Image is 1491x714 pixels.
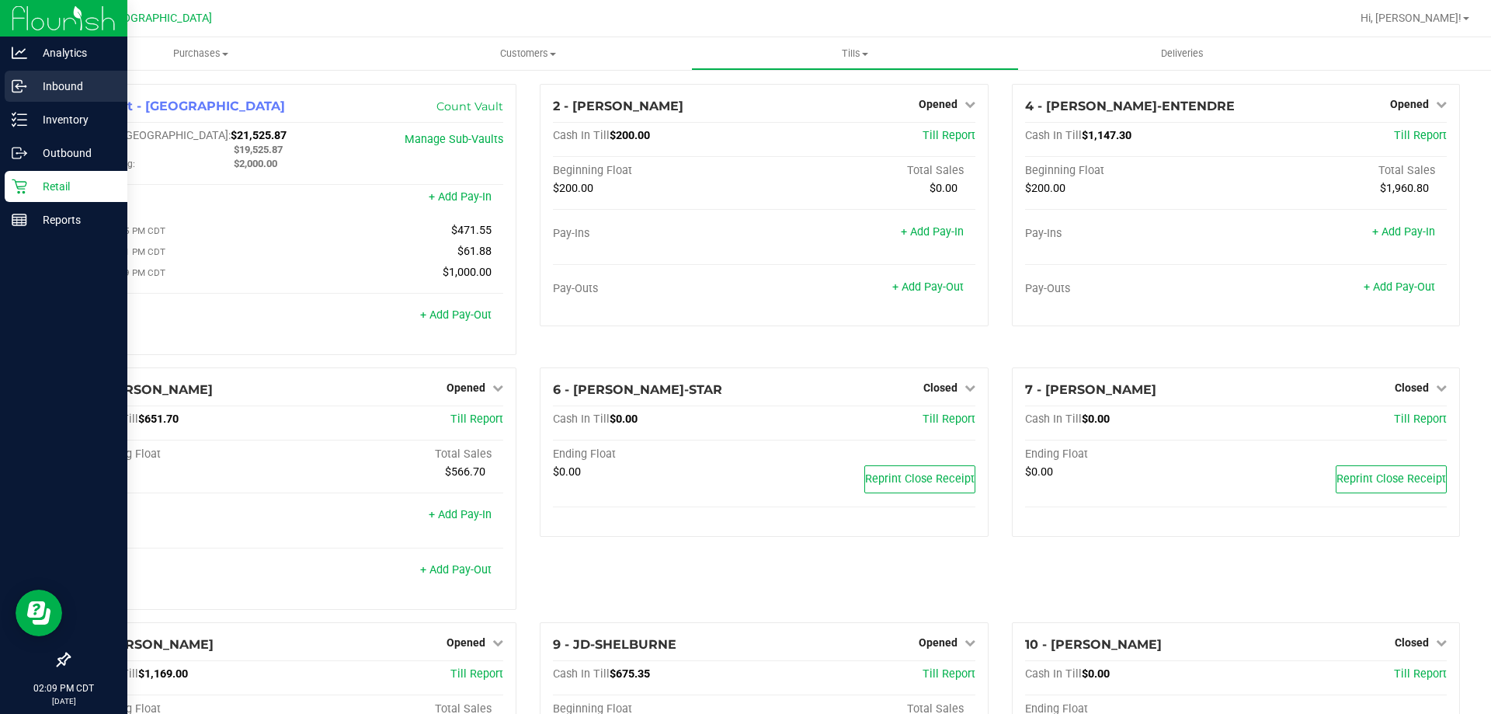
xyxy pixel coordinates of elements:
[12,112,27,127] inline-svg: Inventory
[82,129,231,142] span: Cash In [GEOGRAPHIC_DATA]:
[1372,225,1435,239] a: + Add Pay-In
[919,98,958,110] span: Opened
[12,78,27,94] inline-svg: Inbound
[1025,667,1082,681] span: Cash In Till
[691,37,1018,70] a: Tills
[1394,667,1447,681] a: Till Report
[82,310,293,324] div: Pay-Outs
[450,667,503,681] a: Till Report
[553,667,610,681] span: Cash In Till
[1236,164,1447,178] div: Total Sales
[1364,280,1435,294] a: + Add Pay-Out
[553,99,683,113] span: 2 - [PERSON_NAME]
[553,227,764,241] div: Pay-Ins
[1395,636,1429,649] span: Closed
[420,563,492,576] a: + Add Pay-Out
[451,224,492,237] span: $471.55
[138,667,188,681] span: $1,169.00
[443,266,492,279] span: $1,000.00
[1380,182,1429,195] span: $1,960.80
[692,47,1017,61] span: Tills
[553,448,764,461] div: Ending Float
[1025,465,1053,479] span: $0.00
[82,192,293,206] div: Pay-Ins
[1025,637,1162,652] span: 10 - [PERSON_NAME]
[553,637,676,652] span: 9 - JD-SHELBURNE
[553,129,610,142] span: Cash In Till
[923,129,975,142] a: Till Report
[27,177,120,196] p: Retail
[1025,164,1236,178] div: Beginning Float
[12,145,27,161] inline-svg: Outbound
[610,413,638,426] span: $0.00
[1394,129,1447,142] a: Till Report
[450,413,503,426] a: Till Report
[923,413,975,426] a: Till Report
[429,508,492,521] a: + Add Pay-In
[901,225,964,239] a: + Add Pay-In
[7,681,120,695] p: 02:09 PM CDT
[1025,448,1236,461] div: Ending Float
[82,99,285,113] span: 1 - Vault - [GEOGRAPHIC_DATA]
[234,144,283,155] span: $19,525.87
[919,636,958,649] span: Opened
[553,164,764,178] div: Beginning Float
[445,465,485,479] span: $566.70
[12,179,27,194] inline-svg: Retail
[610,129,650,142] span: $200.00
[1019,37,1346,70] a: Deliveries
[12,212,27,228] inline-svg: Reports
[364,37,691,70] a: Customers
[27,110,120,129] p: Inventory
[106,12,212,25] span: [GEOGRAPHIC_DATA]
[1390,98,1429,110] span: Opened
[1395,381,1429,394] span: Closed
[16,590,62,636] iframe: Resource center
[1025,413,1082,426] span: Cash In Till
[37,47,364,61] span: Purchases
[82,565,293,579] div: Pay-Outs
[447,381,485,394] span: Opened
[1025,227,1236,241] div: Pay-Ins
[82,382,213,397] span: 5 - [PERSON_NAME]
[37,37,364,70] a: Purchases
[1025,282,1236,296] div: Pay-Outs
[27,144,120,162] p: Outbound
[923,381,958,394] span: Closed
[1025,129,1082,142] span: Cash In Till
[420,308,492,322] a: + Add Pay-Out
[82,448,293,461] div: Beginning Float
[1140,47,1225,61] span: Deliveries
[1025,182,1065,195] span: $200.00
[293,448,504,461] div: Total Sales
[1336,472,1446,486] span: Reprint Close Receipt
[865,472,975,486] span: Reprint Close Receipt
[7,695,120,707] p: [DATE]
[553,382,722,397] span: 6 - [PERSON_NAME]-STAR
[231,129,287,142] span: $21,525.87
[27,44,120,62] p: Analytics
[1394,413,1447,426] a: Till Report
[553,282,764,296] div: Pay-Outs
[27,77,120,96] p: Inbound
[764,164,975,178] div: Total Sales
[447,636,485,649] span: Opened
[12,45,27,61] inline-svg: Analytics
[923,667,975,681] a: Till Report
[1082,413,1110,426] span: $0.00
[82,637,214,652] span: 8 - [PERSON_NAME]
[436,99,503,113] a: Count Vault
[429,190,492,204] a: + Add Pay-In
[1082,129,1131,142] span: $1,147.30
[553,413,610,426] span: Cash In Till
[553,182,593,195] span: $200.00
[553,465,581,479] span: $0.00
[1025,99,1235,113] span: 4 - [PERSON_NAME]-ENTENDRE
